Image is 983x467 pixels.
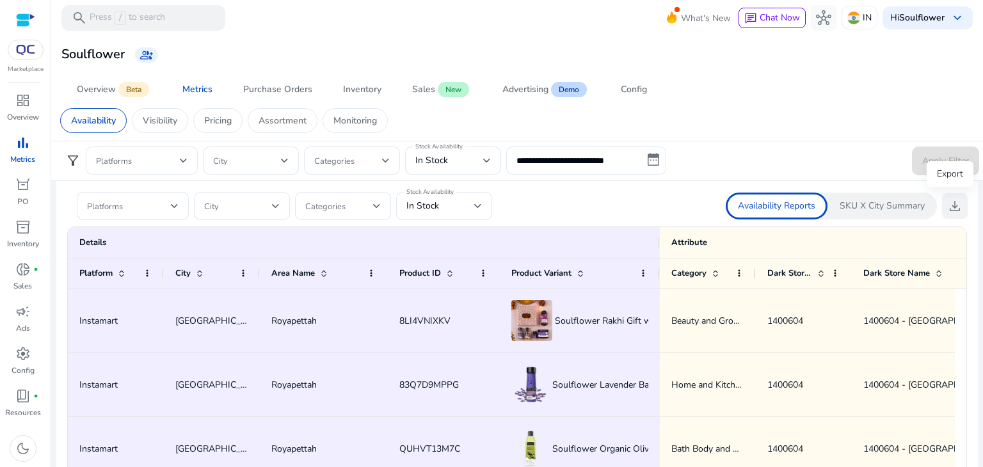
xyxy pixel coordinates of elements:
[760,12,800,24] span: Chat Now
[72,10,87,26] span: search
[816,10,831,26] span: hub
[511,364,550,405] img: Product Image
[182,85,212,94] div: Metrics
[8,65,44,74] p: Marketplace
[115,11,126,25] span: /
[10,154,35,165] p: Metrics
[927,161,973,187] div: Export
[947,198,963,214] span: download
[552,436,933,462] span: Soulflower Organic Olive Oil, No [MEDICAL_DATA], Deep Moisturisation, Massage Oil - 120 ml
[399,443,460,455] span: QUHVT13M7C
[79,443,118,455] span: Instamart
[738,200,815,212] p: Availability Reports
[551,82,587,97] span: Demo
[175,443,266,455] span: [GEOGRAPHIC_DATA]
[15,93,31,108] span: dashboard
[90,11,165,25] p: Press to search
[863,6,872,29] p: IN
[17,196,28,207] p: PO
[175,315,266,327] span: [GEOGRAPHIC_DATA]
[343,85,381,94] div: Inventory
[7,111,39,123] p: Overview
[399,267,441,279] span: Product ID
[79,315,118,327] span: Instamart
[415,142,463,151] mat-label: Stock Availability
[15,135,31,150] span: bar_chart
[61,47,125,62] h3: Soulflower
[767,267,812,279] span: Dark Store ID
[621,85,647,94] div: Config
[847,12,860,24] img: in.svg
[175,379,266,391] span: [GEOGRAPHIC_DATA]
[79,237,106,248] span: Details
[15,262,31,277] span: donut_small
[511,267,571,279] span: Product Variant
[143,114,177,127] p: Visibility
[243,85,312,94] div: Purchase Orders
[899,12,945,24] b: Soulflower
[890,13,945,22] p: Hi
[271,315,317,327] span: Royapettah
[552,372,950,398] span: Soulflower Lavender Bath Salt with [MEDICAL_DATA] for relaxation, pain relief, body scrub - 500 g
[438,82,469,97] span: New
[77,85,116,94] div: Overview
[15,304,31,319] span: campaign
[135,47,158,63] a: group_add
[950,10,965,26] span: keyboard_arrow_down
[671,379,772,391] span: Home and Kitchen Needs
[767,443,803,455] span: 1400604
[271,267,315,279] span: Area Name
[767,379,803,391] span: 1400604
[79,379,118,391] span: Instamart
[671,237,707,248] span: Attribute
[671,315,758,327] span: Beauty and Grooming
[671,443,749,455] span: Bath Body and Hair
[33,267,38,272] span: fiber_manual_record
[15,346,31,361] span: settings
[14,45,37,55] img: QC-logo.svg
[681,7,731,29] span: What's New
[863,267,930,279] span: Dark Store Name
[511,300,552,341] img: Product Image
[744,12,757,25] span: chat
[15,219,31,235] span: inventory_2
[271,443,317,455] span: Royapettah
[259,114,307,127] p: Assortment
[502,85,548,94] div: Advertising
[204,114,232,127] p: Pricing
[415,154,448,166] span: In Stock
[15,388,31,404] span: book_4
[65,153,81,168] span: filter_alt
[271,379,317,391] span: Royapettah
[942,193,968,219] button: download
[118,82,149,97] span: Beta
[333,114,377,127] p: Monitoring
[13,280,32,292] p: Sales
[811,5,836,31] button: hub
[399,379,459,391] span: 83Q7D9MPPG
[16,322,30,334] p: Ads
[33,393,38,399] span: fiber_manual_record
[555,308,929,334] span: Soulflower Rakhi Gift with Lavender Aroma Oil, Soap, Body Massage Oil, & Potpourri - 600 g
[767,315,803,327] span: 1400604
[406,200,439,212] span: In Stock
[399,315,451,327] span: 8LI4VNIXKV
[12,365,35,376] p: Config
[412,85,435,94] div: Sales
[406,187,454,196] mat-label: Stock Availability
[79,267,113,279] span: Platform
[15,177,31,193] span: orders
[671,267,707,279] span: Category
[5,407,41,418] p: Resources
[140,49,153,61] span: group_add
[739,8,806,28] button: chatChat Now
[71,114,116,127] p: Availability
[7,238,39,249] p: Inventory
[840,200,925,212] p: SKU X City Summary
[175,267,191,279] span: City
[15,441,31,456] span: dark_mode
